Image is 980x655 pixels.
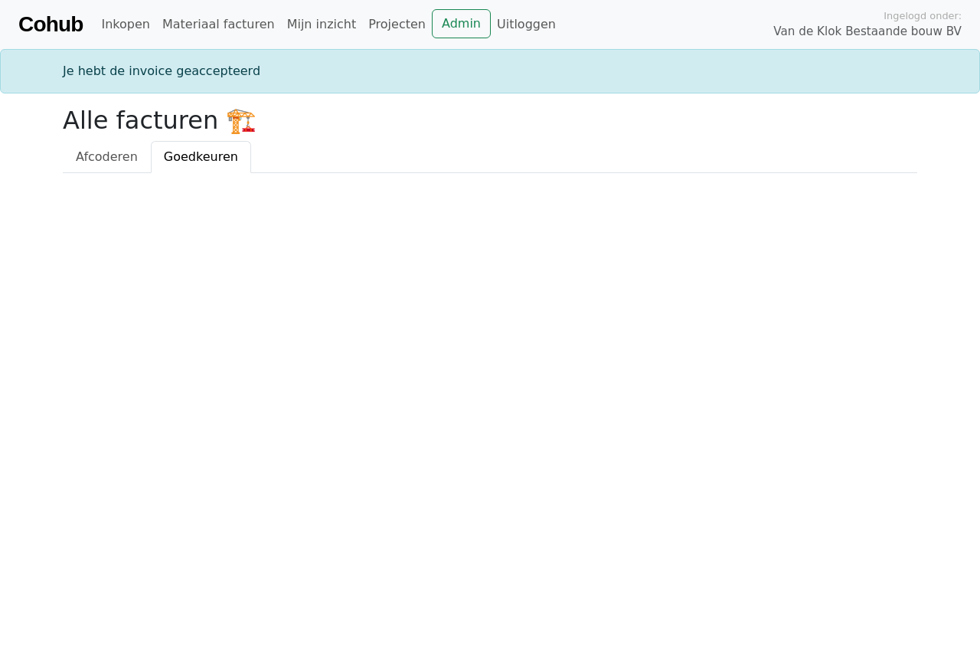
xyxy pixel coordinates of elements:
span: Ingelogd onder: [884,8,962,23]
h2: Alle facturen 🏗️ [63,106,917,135]
a: Mijn inzicht [281,9,363,40]
a: Inkopen [95,9,155,40]
span: Afcoderen [76,149,138,164]
a: Cohub [18,6,83,43]
a: Materiaal facturen [156,9,281,40]
a: Admin [432,9,491,38]
div: Je hebt de invoice geaccepteerd [54,62,926,80]
a: Goedkeuren [151,141,251,173]
span: Goedkeuren [164,149,238,164]
span: Van de Klok Bestaande bouw BV [773,23,962,41]
a: Afcoderen [63,141,151,173]
a: Uitloggen [491,9,562,40]
a: Projecten [362,9,432,40]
